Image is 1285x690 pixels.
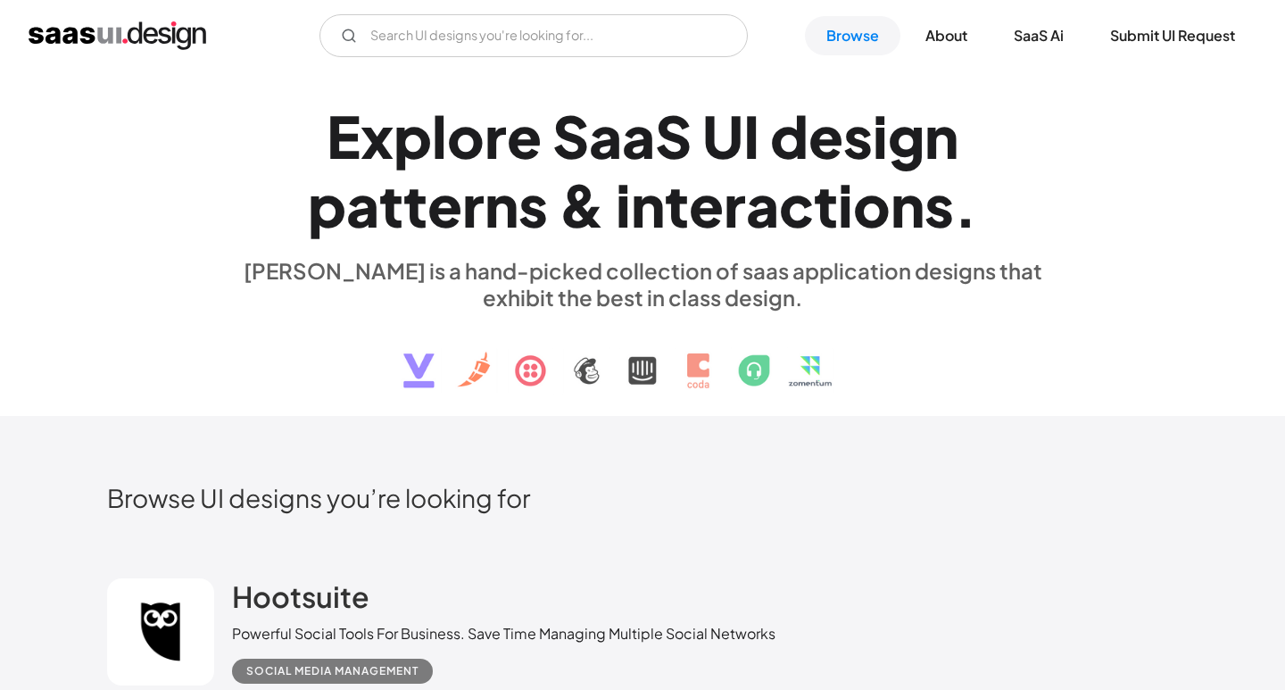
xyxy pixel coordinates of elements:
div: S [655,102,692,170]
div: g [888,102,924,170]
div: n [891,170,924,239]
div: i [616,170,631,239]
div: r [724,170,746,239]
div: p [308,170,346,239]
div: s [518,170,548,239]
form: Email Form [319,14,748,57]
div: U [702,102,743,170]
div: E [327,102,361,170]
div: & [559,170,605,239]
img: text, icon, saas logo [372,311,913,403]
div: p [394,102,432,170]
div: e [808,102,843,170]
div: a [346,170,379,239]
div: n [485,170,518,239]
div: l [432,102,447,170]
div: i [838,170,853,239]
h2: Browse UI designs you’re looking for [107,482,1178,513]
a: Browse [805,16,900,55]
div: a [589,102,622,170]
div: d [770,102,808,170]
div: e [427,170,462,239]
div: r [485,102,507,170]
div: Social Media Management [246,661,419,682]
a: home [29,21,206,50]
div: s [843,102,873,170]
h1: Explore SaaS UI design patterns & interactions. [232,102,1053,239]
div: r [462,170,485,239]
div: [PERSON_NAME] is a hand-picked collection of saas application designs that exhibit the best in cl... [232,257,1053,311]
a: SaaS Ai [992,16,1085,55]
div: e [689,170,724,239]
div: S [552,102,589,170]
div: t [403,170,427,239]
input: Search UI designs you're looking for... [319,14,748,57]
div: a [746,170,779,239]
div: e [507,102,542,170]
h2: Hootsuite [232,578,369,614]
div: t [814,170,838,239]
div: t [379,170,403,239]
div: n [924,102,958,170]
div: i [873,102,888,170]
div: x [361,102,394,170]
div: t [665,170,689,239]
div: Powerful Social Tools For Business. Save Time Managing Multiple Social Networks [232,623,775,644]
a: About [904,16,989,55]
div: o [853,170,891,239]
div: . [954,170,977,239]
div: o [447,102,485,170]
div: s [924,170,954,239]
div: n [631,170,665,239]
div: I [743,102,759,170]
a: Submit UI Request [1089,16,1256,55]
a: Hootsuite [232,578,369,623]
div: c [779,170,814,239]
div: a [622,102,655,170]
